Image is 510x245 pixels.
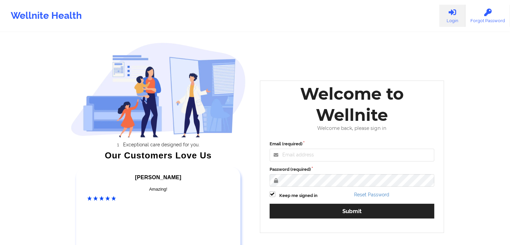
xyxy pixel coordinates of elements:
div: Welcome back, please sign in [265,126,439,131]
div: Our Customers Love Us [71,152,246,159]
label: Email (required) [270,141,435,147]
button: Submit [270,204,435,218]
label: Keep me signed in [279,192,318,199]
div: Amazing! [87,186,229,193]
span: [PERSON_NAME] [135,175,181,180]
label: Password (required) [270,166,435,173]
div: Welcome to Wellnite [265,83,439,126]
li: Exceptional care designed for you. [77,142,246,147]
a: Reset Password [354,192,389,197]
input: Email address [270,149,435,161]
img: wellnite-auth-hero_200.c722682e.png [71,42,246,137]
